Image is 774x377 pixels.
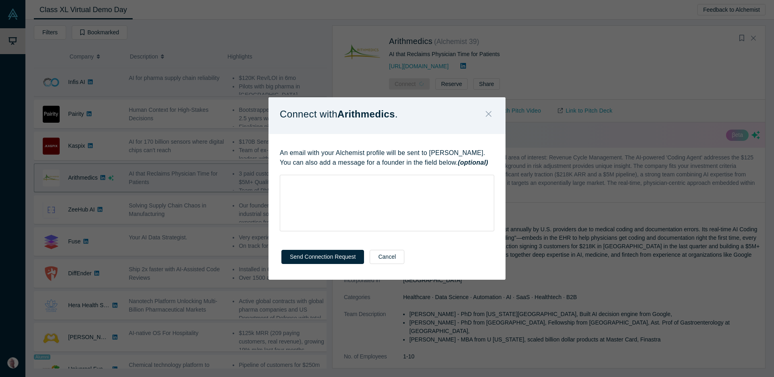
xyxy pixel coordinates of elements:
p: Connect with . [280,106,398,123]
strong: (optional) [458,159,488,166]
strong: Arithmedics [337,109,395,119]
button: Send Connection Request [281,250,364,264]
div: rdw-wrapper [280,175,494,231]
div: rdw-editor [285,178,489,186]
button: Close [480,106,497,123]
button: Cancel [370,250,404,264]
p: An email with your Alchemist profile will be sent to [PERSON_NAME]. You can also add a message fo... [280,148,494,168]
